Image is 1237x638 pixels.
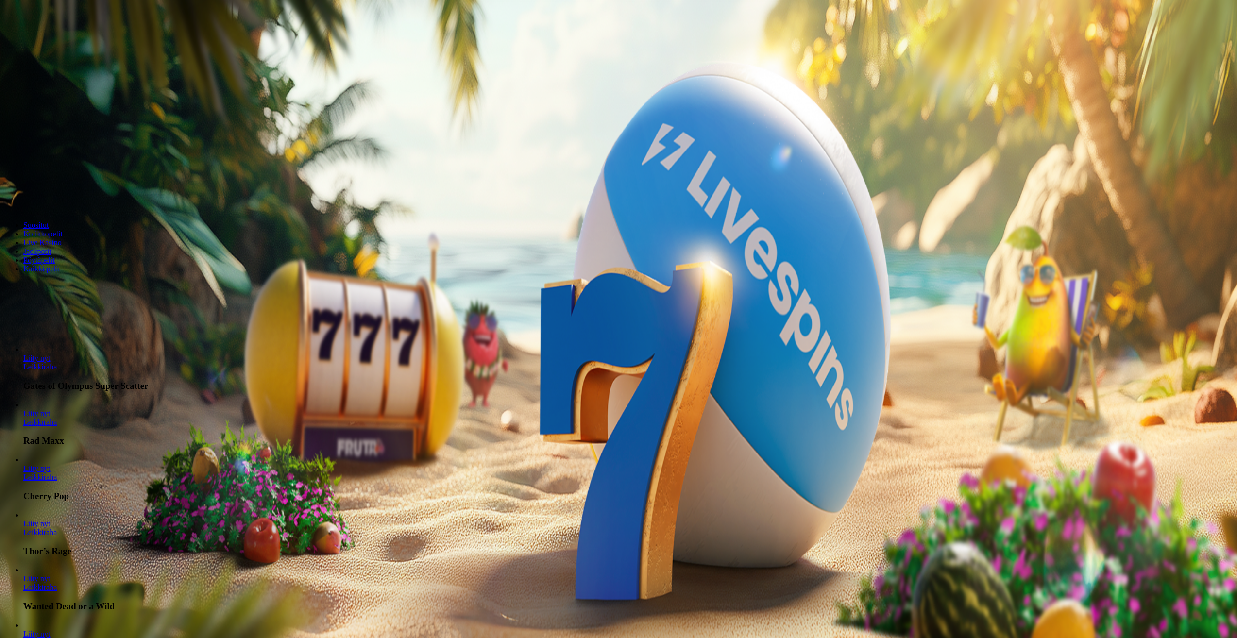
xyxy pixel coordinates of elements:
[23,363,57,371] a: Gates of Olympus Super Scatter
[23,630,51,638] span: Liity nyt
[23,381,1233,391] h3: Gates of Olympus Super Scatter
[23,409,51,418] span: Liity nyt
[23,546,1233,556] h3: Thor’s Rage
[23,401,1233,447] article: Rad Maxx
[23,418,57,426] a: Rad Maxx
[23,630,51,638] a: Esqueleto Explosivo 2
[23,473,57,481] a: Cherry Pop
[23,566,1233,612] article: Wanted Dead or a Wild
[23,520,51,528] span: Liity nyt
[23,436,1233,446] h3: Rad Maxx
[23,583,57,591] a: Wanted Dead or a Wild
[23,238,62,247] a: Live Kasino
[4,204,1233,273] nav: Lobby
[23,354,51,362] span: Liity nyt
[23,455,1233,502] article: Cherry Pop
[23,528,57,537] a: Thor’s Rage
[23,265,60,273] a: Kaikki pelit
[23,520,51,528] a: Thor’s Rage
[23,256,55,264] a: Pöytäpelit
[4,204,1233,291] header: Lobby
[23,409,51,418] a: Rad Maxx
[23,354,51,362] a: Gates of Olympus Super Scatter
[23,345,1233,391] article: Gates of Olympus Super Scatter
[23,574,51,583] span: Liity nyt
[23,574,51,583] a: Wanted Dead or a Wild
[23,464,51,472] span: Liity nyt
[23,230,63,238] a: Kolikkopelit
[23,464,51,472] a: Cherry Pop
[23,247,51,255] a: Jackpotit
[23,511,1233,557] article: Thor’s Rage
[23,491,1233,502] h3: Cherry Pop
[23,601,1233,612] h3: Wanted Dead or a Wild
[23,221,49,229] a: Suositut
